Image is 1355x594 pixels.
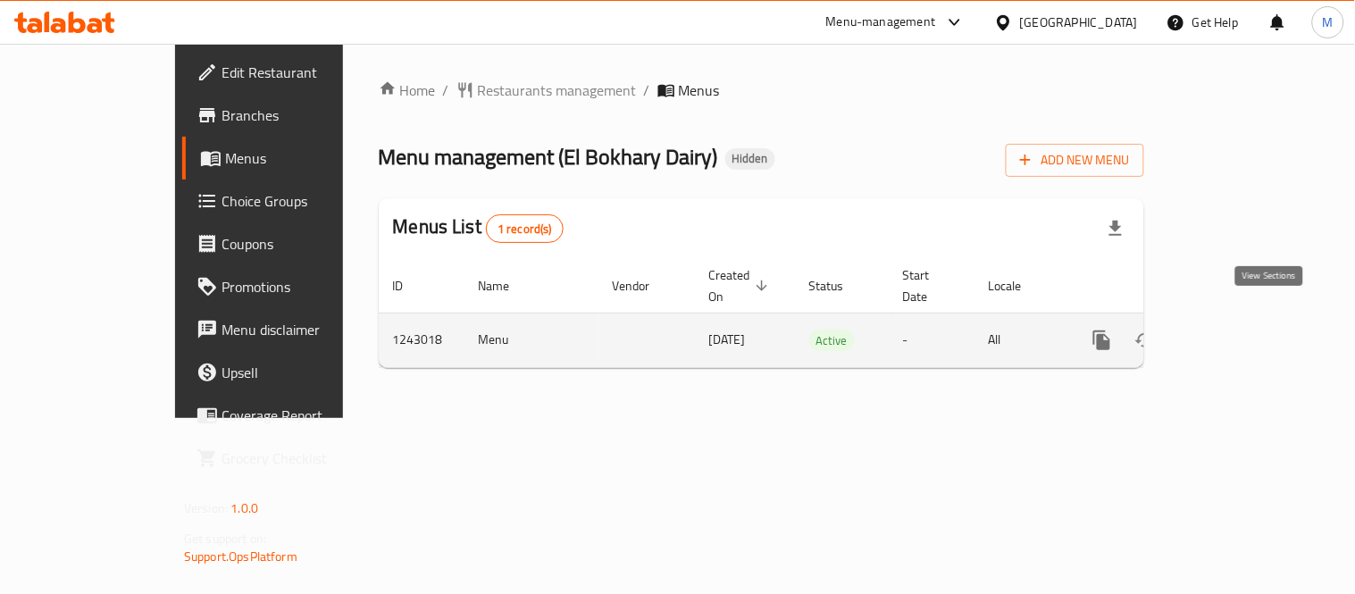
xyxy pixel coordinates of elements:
span: ID [393,275,427,297]
span: Restaurants management [478,79,637,101]
span: Hidden [725,151,775,166]
span: [DATE] [709,328,746,351]
a: Upsell [182,351,401,394]
a: Choice Groups [182,180,401,222]
span: Locale [989,275,1045,297]
span: Status [809,275,867,297]
span: Menu management ( El Bokhary Dairy ) [379,137,718,177]
span: Vendor [613,275,673,297]
a: Home [379,79,436,101]
a: Edit Restaurant [182,51,401,94]
span: Active [809,330,855,351]
a: Grocery Checklist [182,437,401,480]
span: Add New Menu [1020,149,1130,172]
a: Menus [182,137,401,180]
span: Edit Restaurant [222,62,387,83]
span: Promotions [222,276,387,297]
a: Promotions [182,265,401,308]
nav: breadcrumb [379,79,1144,101]
td: Menu [464,313,598,367]
th: Actions [1066,259,1267,314]
td: - [889,313,974,367]
span: Coupons [222,233,387,255]
td: All [974,313,1066,367]
span: Created On [709,264,774,307]
li: / [644,79,650,101]
span: Version: [184,497,228,520]
span: Start Date [903,264,953,307]
div: Hidden [725,148,775,170]
li: / [443,79,449,101]
span: Get support on: [184,527,266,550]
div: Export file [1094,207,1137,250]
span: Menu disclaimer [222,319,387,340]
div: Total records count [486,214,564,243]
a: Restaurants management [456,79,637,101]
span: Branches [222,105,387,126]
button: more [1081,319,1124,362]
span: Choice Groups [222,190,387,212]
a: Menu disclaimer [182,308,401,351]
table: enhanced table [379,259,1267,368]
span: Coverage Report [222,405,387,426]
span: Upsell [222,362,387,383]
button: Change Status [1124,319,1167,362]
span: M [1323,13,1334,32]
span: Menus [225,147,387,169]
div: Menu-management [826,12,936,33]
span: Menus [679,79,720,101]
span: 1 record(s) [487,221,563,238]
td: 1243018 [379,313,464,367]
div: [GEOGRAPHIC_DATA] [1020,13,1138,32]
span: Grocery Checklist [222,448,387,469]
span: 1.0.0 [230,497,258,520]
a: Coverage Report [182,394,401,437]
a: Branches [182,94,401,137]
a: Coupons [182,222,401,265]
button: Add New Menu [1006,144,1144,177]
span: Name [479,275,533,297]
h2: Menus List [393,213,564,243]
a: Support.OpsPlatform [184,545,297,568]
